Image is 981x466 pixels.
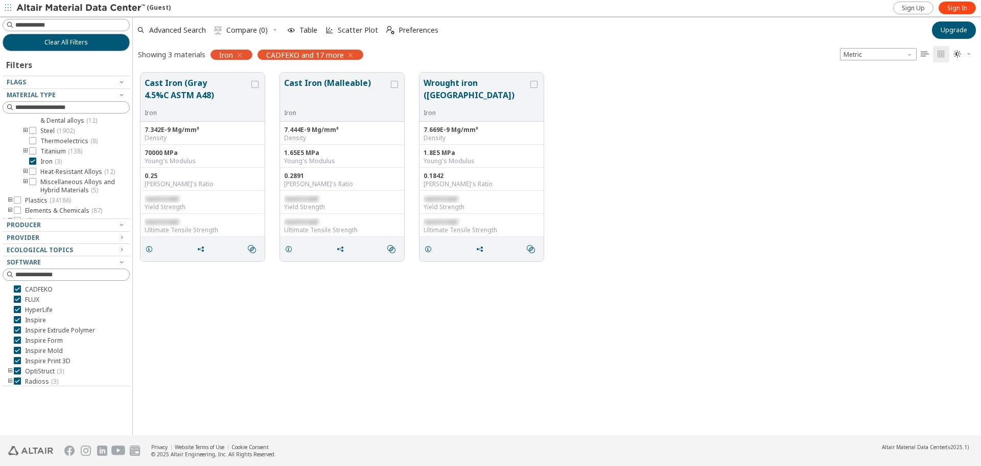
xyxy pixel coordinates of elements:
[91,186,98,194] span: ( 5 )
[941,26,967,34] span: Upgrade
[25,296,39,304] span: FLUX
[16,3,171,13] div: (Guest)
[939,2,976,14] a: Sign In
[882,443,946,451] span: Altair Material Data Center
[280,239,301,259] button: Details
[231,443,269,451] a: Cookie Consent
[949,46,976,62] button: Theme
[40,108,126,125] span: Solders, Brazes, Low melting & Dental alloys
[424,149,540,157] div: 1.8E5 MPa
[44,38,88,47] span: Clear All Filters
[284,180,400,188] div: [PERSON_NAME]'s Ratio
[145,134,261,142] div: Density
[7,220,41,229] span: Producer
[284,217,318,226] span: restricted
[25,347,63,355] span: Inspire Mold
[25,316,46,324] span: Inspire
[51,377,58,386] span: ( 3 )
[284,77,389,109] button: Cast Iron (Malleable)
[424,180,540,188] div: [PERSON_NAME]'s Ratio
[7,207,14,215] i: toogle group
[840,48,917,60] span: Metric
[424,203,540,211] div: Yield Strength
[151,451,276,458] div: © 2025 Altair Engineering, Inc. All Rights Reserved.
[40,178,126,194] span: Miscellaneous Alloys and Hybrid Materials
[57,126,75,135] span: ( 1902 )
[104,167,115,176] span: ( 12 )
[937,50,945,58] i: 
[145,126,261,134] div: 7.342E-9 Mg/mm³
[419,239,441,259] button: Details
[424,172,540,180] div: 0.1842
[424,126,540,134] div: 7.669E-9 Mg/mm³
[424,157,540,165] div: Young's Modulus
[284,226,400,234] div: Ultimate Tensile Strength
[192,239,214,259] button: Share
[16,3,147,13] img: Altair Material Data Center
[383,239,404,259] button: Similar search
[386,26,394,34] i: 
[133,65,981,435] div: grid
[248,245,256,253] i: 
[299,27,317,34] span: Table
[893,2,933,14] a: Sign Up
[527,245,535,253] i: 
[86,116,97,125] span: ( 12 )
[882,443,969,451] div: (v2025.1)
[953,50,962,58] i: 
[145,203,261,211] div: Yield Strength
[3,51,37,76] div: Filters
[8,446,53,455] img: Altair Engineering
[424,194,457,203] span: restricted
[22,127,29,135] i: toogle group
[7,378,14,386] i: toogle group
[151,443,168,451] a: Privacy
[22,168,29,176] i: toogle group
[284,157,400,165] div: Young's Modulus
[7,258,41,267] span: Software
[141,239,162,259] button: Details
[3,244,130,256] button: Ecological Topics
[284,126,400,134] div: 7.444E-9 Mg/mm³
[947,4,967,12] span: Sign In
[332,239,353,259] button: Share
[25,378,58,386] span: Radioss
[226,27,268,34] span: Compare (0)
[284,172,400,180] div: 0.2891
[149,27,206,34] span: Advanced Search
[243,239,265,259] button: Similar search
[424,217,457,226] span: restricted
[284,203,400,211] div: Yield Strength
[522,239,544,259] button: Similar search
[7,246,73,254] span: Ecological Topics
[424,77,528,109] button: Wrought iron ([GEOGRAPHIC_DATA])
[933,46,949,62] button: Tile View
[22,147,29,156] i: toogle group
[57,367,64,375] span: ( 3 )
[145,217,178,226] span: restricted
[921,50,929,58] i: 
[25,306,53,314] span: HyperLife
[7,78,26,86] span: Flags
[399,27,438,34] span: Preferences
[40,168,115,176] span: Heat-Resistant Alloys
[145,226,261,234] div: Ultimate Tensile Strength
[424,109,528,117] div: Iron
[7,91,56,99] span: Material Type
[40,137,98,145] span: Thermoelectrics
[219,50,233,59] span: Iron
[68,147,82,156] span: ( 138 )
[7,367,14,375] i: toogle group
[3,232,130,244] button: Provider
[145,77,249,109] button: Cast Iron (Gray 4.5%C ASTM A48)
[40,158,62,166] span: Iron
[284,109,389,117] div: Iron
[917,46,933,62] button: Table View
[840,48,917,60] div: Unit System
[902,4,925,12] span: Sign Up
[22,178,29,194] i: toogle group
[338,27,378,34] span: Scatter Plot
[138,50,205,59] div: Showing 3 materials
[145,109,249,117] div: Iron
[25,357,71,365] span: Inspire Print 3D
